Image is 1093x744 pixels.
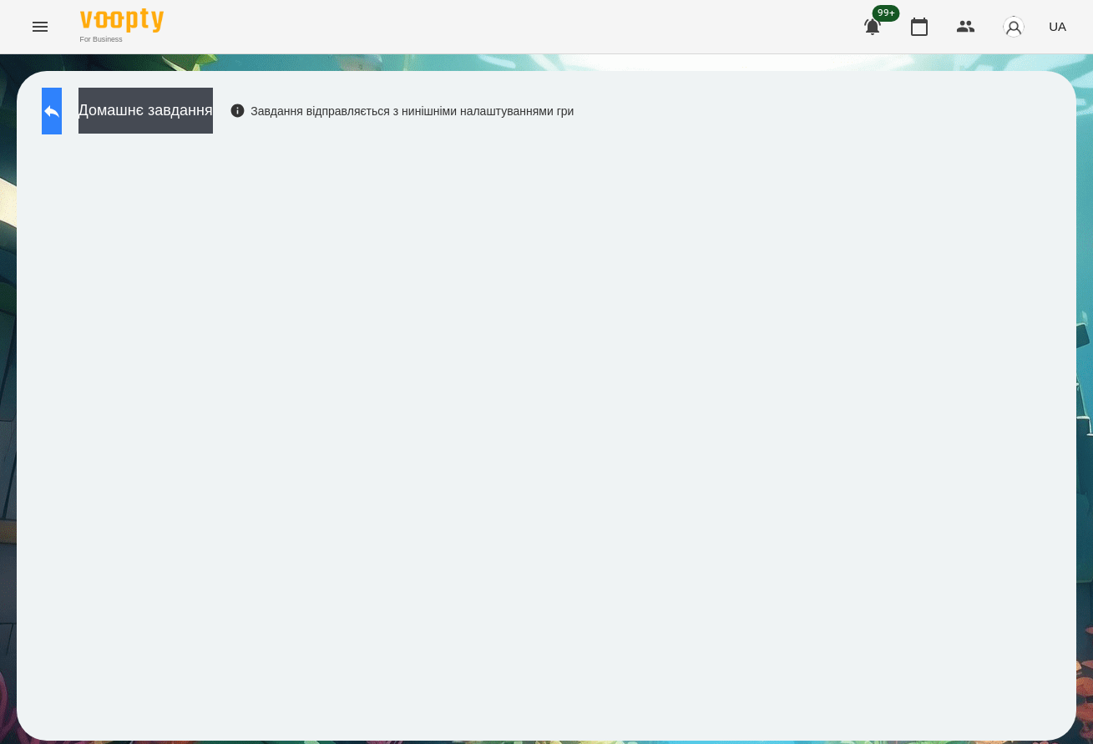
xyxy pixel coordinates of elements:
img: Voopty Logo [80,8,164,33]
span: 99+ [873,5,900,22]
button: UA [1042,11,1073,42]
span: For Business [80,34,164,45]
button: Menu [20,7,60,47]
span: UA [1049,18,1066,35]
button: Домашнє завдання [78,88,213,134]
img: avatar_s.png [1002,15,1025,38]
div: Завдання відправляється з нинішніми налаштуваннями гри [230,103,574,119]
